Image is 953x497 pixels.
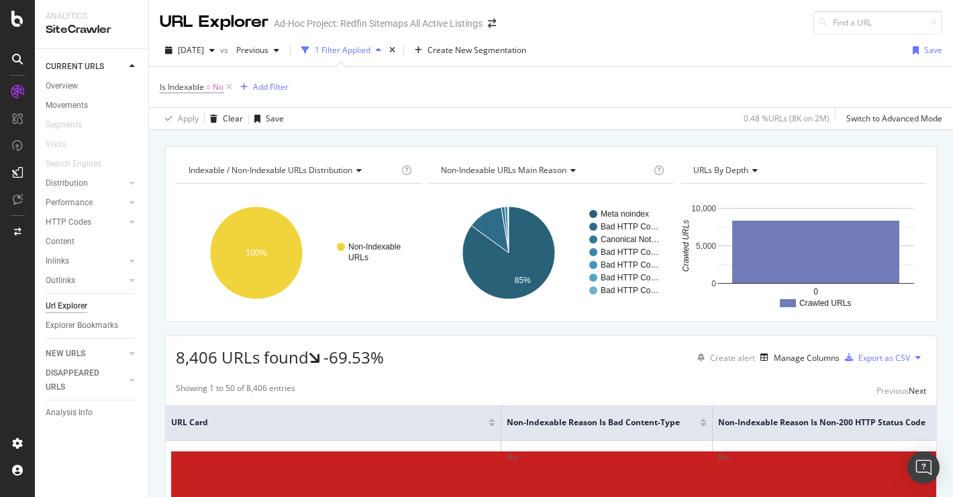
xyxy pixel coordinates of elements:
[223,113,243,124] div: Clear
[46,60,126,74] a: CURRENT URLS
[907,40,942,61] button: Save
[160,11,268,34] div: URL Explorer
[601,235,659,244] text: Canonical Not…
[46,22,138,38] div: SiteCrawler
[46,347,126,361] a: NEW URLS
[178,44,204,56] span: 2025 Sep. 10th
[755,349,840,366] button: Manage Columns
[46,176,88,190] div: Distribution
[858,352,910,364] div: Export as CSV
[909,382,926,398] button: Next
[601,209,649,219] text: Meta noindex
[46,274,126,288] a: Outlinks
[46,11,138,22] div: Analytics
[46,157,115,171] a: Search Engines
[46,196,93,210] div: Performance
[231,44,268,56] span: Previous
[601,260,658,270] text: Bad HTTP Co…
[696,241,716,251] text: 5,000
[507,417,680,429] span: Non-Indexable Reason is Bad Content-Type
[692,347,755,368] button: Create alert
[160,108,199,129] button: Apply
[348,253,368,262] text: URLs
[176,382,295,398] div: Showing 1 to 50 of 8,406 entries
[428,195,674,311] svg: A chart.
[387,44,398,57] div: times
[909,385,926,396] div: Next
[46,235,139,249] a: Content
[46,79,139,93] a: Overview
[315,44,370,56] div: 1 Filter Applied
[46,215,91,229] div: HTTP Codes
[601,222,658,231] text: Bad HTTP Co…
[46,366,113,394] div: DISAPPEARED URLS
[348,242,401,252] text: Non-Indexable
[176,346,309,368] span: 8,406 URLs found
[46,137,79,152] a: Visits
[428,44,526,56] span: Create New Segmentation
[46,347,85,361] div: NEW URLS
[231,40,285,61] button: Previous
[507,451,707,463] div: No
[160,40,220,61] button: [DATE]
[718,417,925,429] span: Non-Indexable Reason is Non-200 HTTP Status Code
[515,276,531,285] text: 85%
[799,298,851,308] text: Crawled URLs
[46,319,118,333] div: Explorer Bookmarks
[323,346,384,369] div: -69.53%
[693,164,748,176] span: URLs by Depth
[296,40,387,61] button: 1 Filter Applied
[171,417,485,429] span: URL Card
[774,352,840,364] div: Manage Columns
[46,299,139,313] a: Url Explorer
[46,319,139,333] a: Explorer Bookmarks
[274,17,483,30] div: Ad-Hoc Project: Redfin Sitemaps All Active Listings
[813,287,818,296] text: 0
[205,108,243,129] button: Clear
[46,254,69,268] div: Inlinks
[691,204,716,213] text: 10,000
[876,382,909,398] button: Previous
[46,60,104,74] div: CURRENT URLS
[235,79,289,95] button: Add Filter
[46,366,126,394] a: DISAPPEARED URLS
[46,118,82,132] div: Segments
[46,274,75,288] div: Outlinks
[46,99,88,113] div: Movements
[840,347,910,368] button: Export as CSV
[46,254,126,268] a: Inlinks
[601,286,658,295] text: Bad HTTP Co…
[718,451,952,463] div: No
[681,195,926,311] svg: A chart.
[601,273,658,282] text: Bad HTTP Co…
[176,195,421,311] svg: A chart.
[46,137,66,152] div: Visits
[409,40,532,61] button: Create New Segmentation
[246,248,267,258] text: 100%
[46,235,74,249] div: Content
[253,81,289,93] div: Add Filter
[46,176,126,190] a: Distribution
[441,164,566,176] span: Non-Indexable URLs Main Reason
[691,160,914,181] h4: URLs by Depth
[924,44,942,56] div: Save
[220,44,231,56] span: vs
[160,81,204,93] span: Is Indexable
[178,113,199,124] div: Apply
[907,451,940,484] div: Open Intercom Messenger
[846,113,942,124] div: Switch to Advanced Mode
[488,19,496,28] div: arrow-right-arrow-left
[841,108,942,129] button: Switch to Advanced Mode
[46,79,78,93] div: Overview
[186,160,399,181] h4: Indexable / Non-Indexable URLs Distribution
[206,81,211,93] span: =
[266,113,284,124] div: Save
[189,164,352,176] span: Indexable / Non-Indexable URLs distribution
[711,279,716,288] text: 0
[438,160,651,181] h4: Non-Indexable URLs Main Reason
[601,247,658,257] text: Bad HTTP Co…
[213,78,223,97] span: No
